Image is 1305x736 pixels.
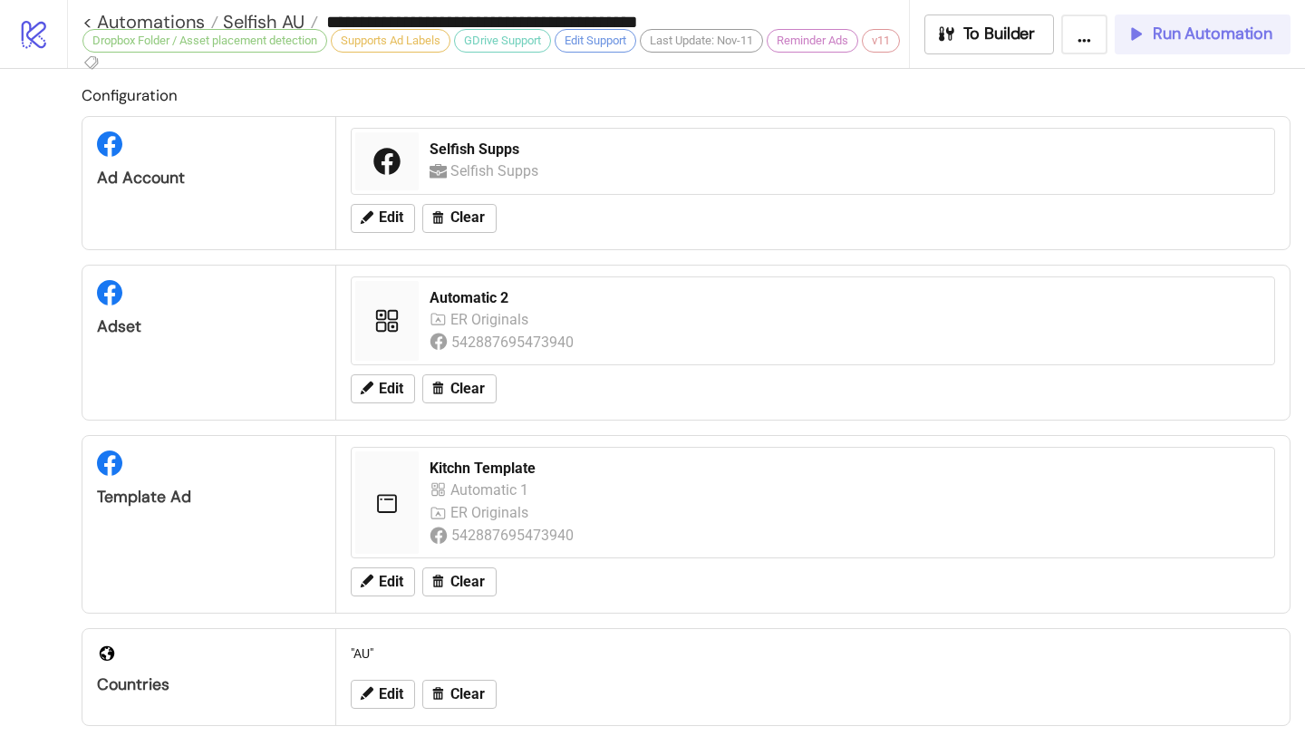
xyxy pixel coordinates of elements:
[1153,24,1272,44] span: Run Automation
[82,83,1290,107] h2: Configuration
[555,29,636,53] div: Edit Support
[450,160,543,182] div: Selfish Supps
[351,567,415,596] button: Edit
[454,29,551,53] div: GDrive Support
[97,168,321,189] div: Ad Account
[422,567,497,596] button: Clear
[862,29,900,53] div: v11
[351,680,415,709] button: Edit
[379,574,403,590] span: Edit
[451,331,577,353] div: 542887695473940
[422,204,497,233] button: Clear
[379,381,403,397] span: Edit
[1061,15,1107,54] button: ...
[767,29,858,53] div: Reminder Ads
[97,316,321,337] div: Adset
[218,13,318,31] a: Selfish AU
[430,459,1249,479] div: Kitchn Template
[430,288,1263,308] div: Automatic 2
[343,636,1282,671] div: "AU"
[640,29,763,53] div: Last Update: Nov-11
[450,501,533,524] div: ER Originals
[450,381,485,397] span: Clear
[351,204,415,233] button: Edit
[430,140,1263,160] div: Selfish Supps
[97,674,321,695] div: Countries
[379,686,403,702] span: Edit
[450,209,485,226] span: Clear
[963,24,1036,44] span: To Builder
[379,209,403,226] span: Edit
[422,374,497,403] button: Clear
[450,574,485,590] span: Clear
[924,15,1055,54] button: To Builder
[218,10,304,34] span: Selfish AU
[451,524,577,547] div: 542887695473940
[82,29,327,53] div: Dropbox Folder / Asset placement detection
[450,479,533,501] div: Automatic 1
[331,29,450,53] div: Supports Ad Labels
[450,308,533,331] div: ER Originals
[1115,15,1290,54] button: Run Automation
[82,13,218,31] a: < Automations
[450,686,485,702] span: Clear
[422,680,497,709] button: Clear
[351,374,415,403] button: Edit
[97,487,321,508] div: Template Ad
